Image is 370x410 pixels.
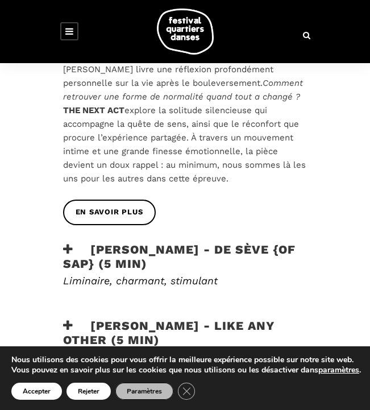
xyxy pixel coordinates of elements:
[115,383,173,400] button: Paramètres
[11,383,62,400] button: Accepter
[63,318,307,347] h3: [PERSON_NAME] - Like any other (5 min)
[63,242,307,271] h3: [PERSON_NAME] - de sève {of sap} (5 min)
[66,383,111,400] button: Rejeter
[63,200,156,225] a: EN SAVOIR PLUS
[63,35,307,185] p: Originaire du nord de l’Alberta et basé à [GEOGRAPHIC_DATA], le chorégraphe et interprète [PERSON...
[318,365,359,375] button: paramètres
[63,105,124,115] strong: THE NEXT ACT
[63,275,218,287] em: Liminaire, charmant, stimulant
[157,9,214,55] img: logo-fqd-med
[178,383,195,400] button: Close GDPR Cookie Banner
[11,355,361,365] p: Nous utilisons des cookies pour vous offrir la meilleure expérience possible sur notre site web.
[63,78,303,102] em: Comment retrouver une forme de normalité quand tout a changé ?
[11,365,361,375] p: Vous pouvez en savoir plus sur les cookies que nous utilisons ou les désactiver dans .
[76,206,143,218] span: EN SAVOIR PLUS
